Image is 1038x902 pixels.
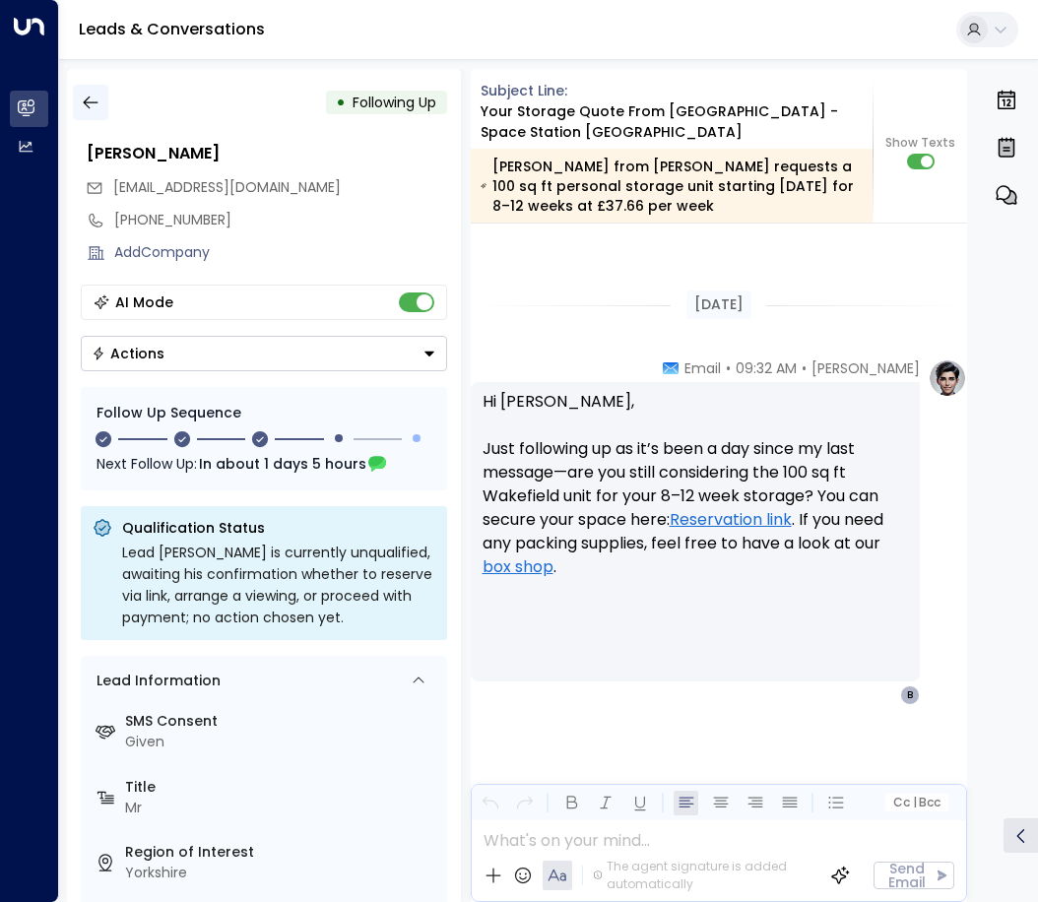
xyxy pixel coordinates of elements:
button: Cc|Bcc [885,794,948,812]
div: B [900,685,920,705]
div: [PERSON_NAME] from [PERSON_NAME] requests a 100 sq ft personal storage unit starting [DATE] for 8... [481,157,862,216]
div: Yorkshire [125,863,439,883]
label: Region of Interest [125,842,439,863]
div: Follow Up Sequence [97,403,431,423]
div: Actions [92,345,164,362]
div: [PERSON_NAME] [87,142,447,165]
a: box shop [483,555,553,579]
span: 09:32 AM [736,358,797,378]
a: Leads & Conversations [79,18,265,40]
div: Lead [PERSON_NAME] is currently unqualified, awaiting his confirmation whether to reserve via lin... [122,542,435,628]
div: [PHONE_NUMBER] [114,210,447,230]
p: Hi [PERSON_NAME], Just following up as it’s been a day since my last message—are you still consid... [483,390,909,603]
p: Qualification Status [122,518,435,538]
span: • [802,358,807,378]
span: Following Up [353,93,436,112]
span: Show Texts [885,134,955,152]
span: Subject Line: [481,81,567,100]
span: bentyrrell12@yahoo.co.uk [113,177,341,198]
div: Next Follow Up: [97,453,431,475]
span: Cc Bcc [893,796,941,809]
div: [DATE] [686,290,751,319]
label: SMS Consent [125,711,439,732]
span: In about 1 days 5 hours [199,453,366,475]
div: AI Mode [115,292,173,312]
label: Title [125,777,439,798]
div: • [336,85,346,120]
div: The agent signature is added automatically [593,858,815,893]
div: Lead Information [90,671,221,691]
a: Reservation link [670,508,792,532]
button: Actions [81,336,447,371]
span: Email [684,358,721,378]
span: [EMAIL_ADDRESS][DOMAIN_NAME] [113,177,341,197]
img: profile-logo.png [928,358,967,398]
button: Redo [512,791,537,815]
div: AddCompany [114,242,447,263]
div: Given [125,732,439,752]
span: | [912,796,916,809]
span: • [726,358,731,378]
div: Your storage quote from [GEOGRAPHIC_DATA] - Space Station [GEOGRAPHIC_DATA] [481,101,874,143]
button: Undo [478,791,502,815]
div: Button group with a nested menu [81,336,447,371]
span: [PERSON_NAME] [811,358,920,378]
div: Mr [125,798,439,818]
